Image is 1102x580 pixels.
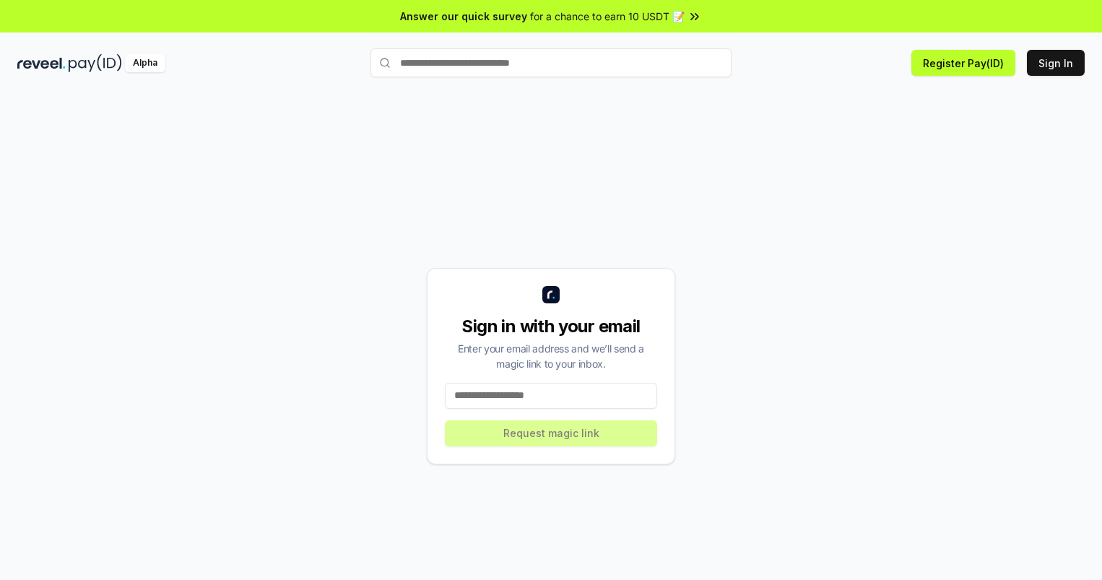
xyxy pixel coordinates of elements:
img: reveel_dark [17,54,66,72]
div: Alpha [125,54,165,72]
div: Sign in with your email [445,315,657,338]
img: logo_small [542,286,560,303]
span: Answer our quick survey [400,9,527,24]
button: Sign In [1027,50,1085,76]
span: for a chance to earn 10 USDT 📝 [530,9,685,24]
img: pay_id [69,54,122,72]
button: Register Pay(ID) [911,50,1015,76]
div: Enter your email address and we’ll send a magic link to your inbox. [445,341,657,371]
